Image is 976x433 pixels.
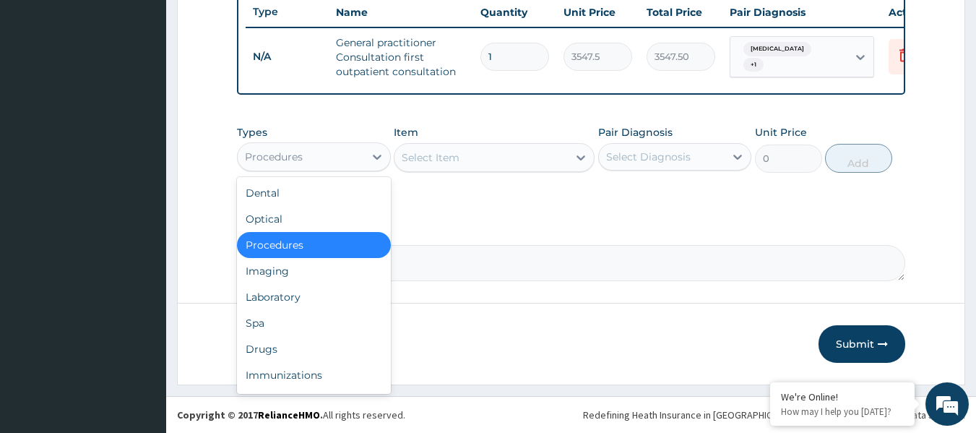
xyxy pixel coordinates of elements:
[237,225,906,237] label: Comment
[246,43,329,70] td: N/A
[825,144,892,173] button: Add
[598,125,673,140] label: Pair Diagnosis
[258,408,320,421] a: RelianceHMO
[84,127,199,273] span: We're online!
[743,58,764,72] span: + 1
[237,7,272,42] div: Minimize live chat window
[75,81,243,100] div: Chat with us now
[237,232,391,258] div: Procedures
[781,406,904,418] p: How may I help you today?
[237,258,391,284] div: Imaging
[237,180,391,206] div: Dental
[394,125,418,140] label: Item
[27,72,59,108] img: d_794563401_company_1708531726252_794563401
[819,325,905,363] button: Submit
[237,310,391,336] div: Spa
[166,396,976,433] footer: All rights reserved.
[245,150,303,164] div: Procedures
[743,42,811,56] span: [MEDICAL_DATA]
[402,150,459,165] div: Select Item
[237,362,391,388] div: Immunizations
[329,28,473,86] td: General practitioner Consultation first outpatient consultation
[237,388,391,414] div: Others
[606,150,691,164] div: Select Diagnosis
[583,408,965,422] div: Redefining Heath Insurance in [GEOGRAPHIC_DATA] using Telemedicine and Data Science!
[177,408,323,421] strong: Copyright © 2017 .
[7,283,275,334] textarea: Type your message and hit 'Enter'
[755,125,807,140] label: Unit Price
[237,127,267,139] label: Types
[237,336,391,362] div: Drugs
[781,390,904,403] div: We're Online!
[237,284,391,310] div: Laboratory
[237,206,391,232] div: Optical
